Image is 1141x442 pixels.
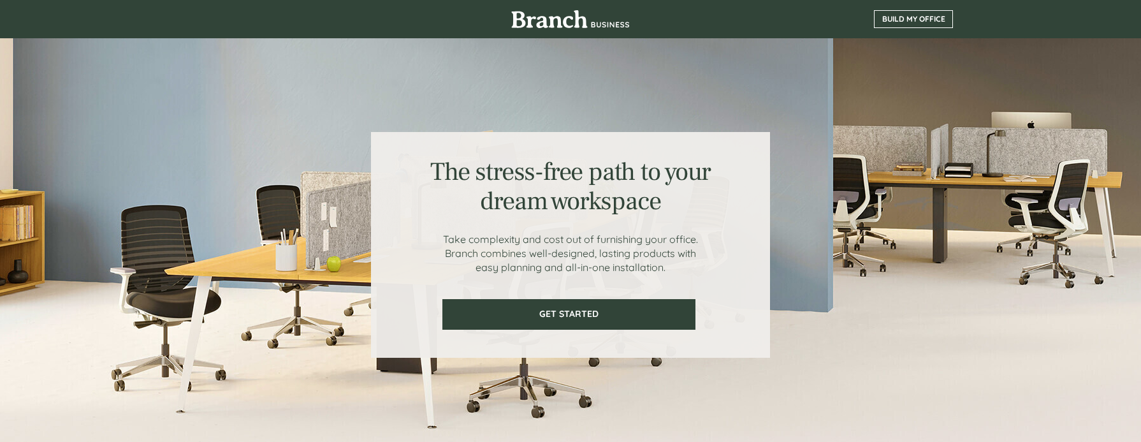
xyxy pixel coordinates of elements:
span: The stress-free path to your dream workspace [430,156,710,217]
a: GET STARTED [442,299,695,330]
span: BUILD MY OFFICE [875,15,952,24]
input: Submit [129,248,196,275]
span: GET STARTED [444,309,694,320]
span: Take complexity and cost out of furnishing your office. Branch combines well-designed, lasting pr... [443,233,698,274]
a: BUILD MY OFFICE [874,10,953,28]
